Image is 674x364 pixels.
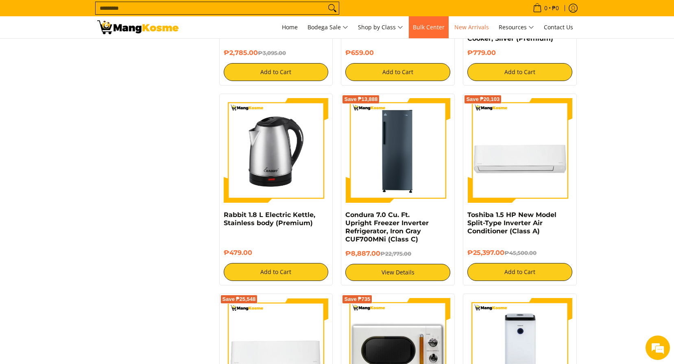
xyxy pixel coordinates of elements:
img: New Arrivals: Fresh Release from The Premium Brands l Mang Kosme [97,20,179,34]
h6: ₱25,397.00 [467,249,572,257]
a: Contact Us [540,16,577,38]
h6: ₱659.00 [345,49,450,57]
textarea: Type your message and hit 'Enter' [4,222,155,251]
span: 0 [543,5,549,11]
img: Rabbit 1.8 L Electric Kettle, Stainless body (Premium) [224,98,329,203]
button: Add to Cart [345,63,450,81]
span: Contact Us [544,23,573,31]
span: Home [282,23,298,31]
h6: ₱479.00 [224,249,329,257]
button: Add to Cart [467,263,572,281]
a: Bulk Center [409,16,449,38]
a: Resources [495,16,538,38]
div: Minimize live chat window [133,4,153,24]
nav: Main Menu [187,16,577,38]
span: New Arrivals [454,23,489,31]
a: Bodega Sale [303,16,352,38]
span: ₱0 [551,5,560,11]
span: We're online! [47,103,112,185]
span: Save ₱13,888 [344,97,377,102]
h6: ₱2,785.00 [224,49,329,57]
button: Add to Cart [224,263,329,281]
a: View Details [345,264,450,281]
del: ₱3,095.00 [258,50,286,56]
img: Toshiba 1.5 HP New Model Split-Type Inverter Air Conditioner (Class A) [467,98,572,203]
span: Save ₱25,548 [222,297,256,302]
span: Bodega Sale [308,22,348,33]
a: Rabbit 1.8 L Electric Kettle, Stainless body (Premium) [224,211,315,227]
a: New Arrivals [450,16,493,38]
span: Save ₱20,103 [466,97,500,102]
button: Search [326,2,339,14]
del: ₱22,775.00 [380,250,411,257]
span: Bulk Center [413,23,445,31]
span: Shop by Class [358,22,403,33]
span: • [530,4,561,13]
a: Shop by Class [354,16,407,38]
button: Add to Cart [224,63,329,81]
h6: ₱8,887.00 [345,250,450,258]
a: Toshiba 1.5 HP New Model Split-Type Inverter Air Conditioner (Class A) [467,211,556,235]
div: Chat with us now [42,46,137,56]
a: Rabbit 1.5 L G Glass Lid with Steamer Rice Cooker, Silver (Premium) [467,18,553,42]
img: Condura 7.0 Cu. Ft. Upright Freezer Inverter Refrigerator, Iron Gray CUF700MNi (Class C) [345,98,450,203]
h6: ₱779.00 [467,49,572,57]
del: ₱45,500.00 [504,250,537,256]
span: Resources [499,22,534,33]
button: Add to Cart [467,63,572,81]
a: Condura 7.0 Cu. Ft. Upright Freezer Inverter Refrigerator, Iron Gray CUF700MNi (Class C) [345,211,429,243]
a: Home [278,16,302,38]
span: Save ₱735 [344,297,370,302]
